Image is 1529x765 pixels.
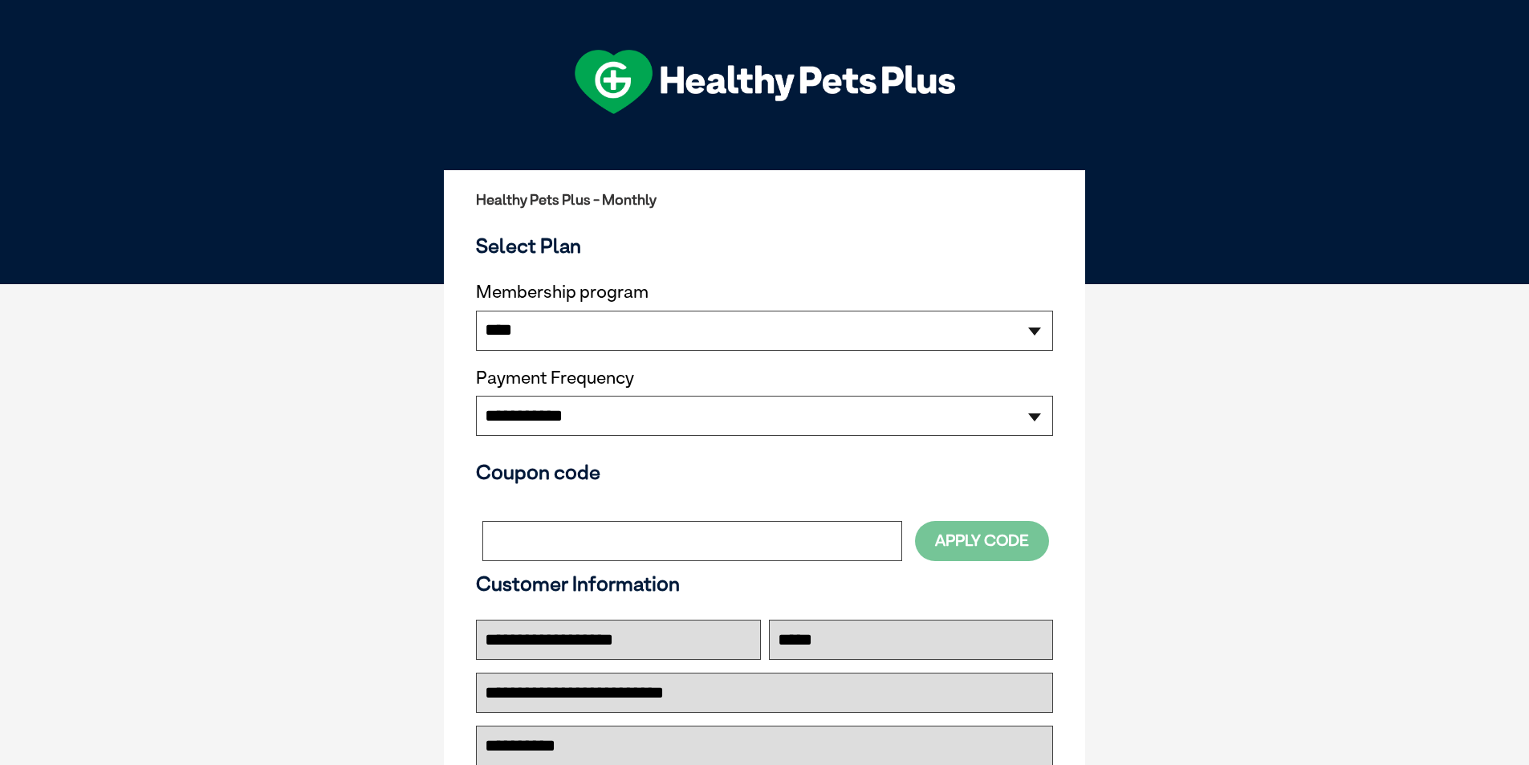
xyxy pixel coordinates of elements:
label: Membership program [476,282,1053,303]
h3: Coupon code [476,460,1053,484]
label: Payment Frequency [476,368,634,389]
img: hpp-logo-landscape-green-white.png [575,50,955,114]
button: Apply Code [915,521,1049,560]
h2: Healthy Pets Plus - Monthly [476,192,1053,208]
h3: Select Plan [476,234,1053,258]
h3: Customer Information [476,572,1053,596]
